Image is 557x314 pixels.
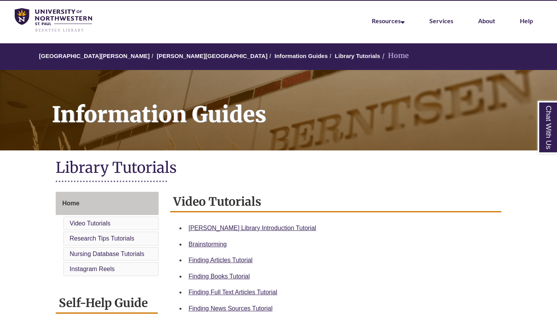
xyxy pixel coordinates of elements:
a: Video Tutorials [70,220,111,227]
a: [GEOGRAPHIC_DATA][PERSON_NAME] [39,53,150,59]
h2: Video Tutorials [170,192,502,212]
a: Instagram Reels [70,266,115,272]
li: Home [380,50,409,61]
a: Library Tutorials [335,53,380,59]
a: Information Guides [275,53,328,59]
a: Finding News Sources Tutorial [189,305,273,312]
a: [PERSON_NAME][GEOGRAPHIC_DATA] [157,53,267,59]
a: Research Tips Tutorials [70,235,134,242]
h1: Library Tutorials [56,158,501,179]
a: Home [56,192,159,215]
a: Services [429,17,453,24]
img: UNWSP Library Logo [15,8,92,32]
div: Guide Page Menu [56,192,159,278]
span: Home [62,200,79,206]
a: Finding Articles Tutorial [189,257,253,263]
h2: Self-Help Guide [56,293,158,314]
a: Finding Books Tutorial [189,273,250,280]
a: About [478,17,495,24]
h1: Information Guides [43,70,557,140]
a: Nursing Database Tutorials [70,251,144,257]
a: Help [520,17,533,24]
a: Brainstorming [189,241,227,247]
a: Finding Full Text Articles Tutorial [189,289,277,295]
a: Resources [372,17,405,24]
a: [PERSON_NAME] Library Introduction Tutorial [189,225,316,231]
